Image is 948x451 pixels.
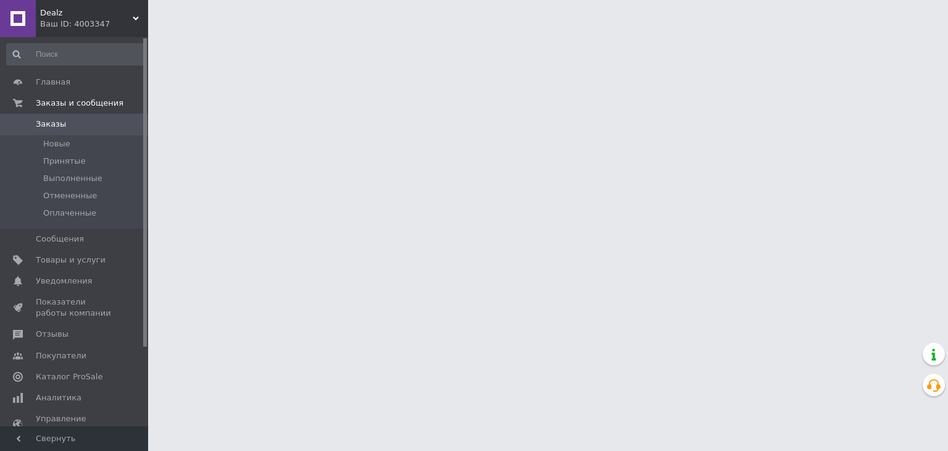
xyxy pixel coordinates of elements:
[36,297,114,319] span: Показатели работы компании
[43,190,97,201] span: Отмененные
[43,138,70,150] span: Новые
[36,276,92,287] span: Уведомления
[6,43,146,65] input: Поиск
[36,371,102,382] span: Каталог ProSale
[36,77,70,88] span: Главная
[36,255,106,266] span: Товары и услуги
[36,98,123,109] span: Заказы и сообщения
[43,208,96,219] span: Оплаченные
[36,234,84,245] span: Сообщения
[36,350,86,361] span: Покупатели
[40,19,148,30] div: Ваш ID: 4003347
[36,392,81,403] span: Аналитика
[43,173,102,184] span: Выполненные
[43,156,86,167] span: Принятые
[36,119,66,130] span: Заказы
[36,329,69,340] span: Отзывы
[40,7,133,19] span: Dealz
[36,413,114,436] span: Управление сайтом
